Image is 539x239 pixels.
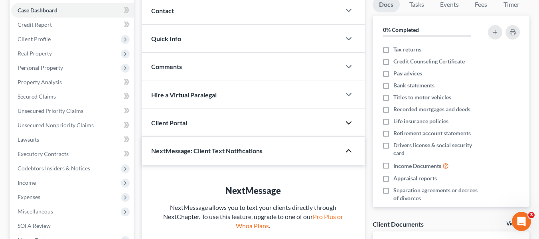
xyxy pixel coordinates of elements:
span: Property Analysis [18,79,62,85]
span: Separation agreements or decrees of divorces [393,186,484,202]
span: Unsecured Nonpriority Claims [18,122,94,128]
span: Client Portal [151,119,187,126]
span: Drivers license & social security card [393,141,484,157]
a: Executory Contracts [11,147,134,161]
span: Expenses [18,194,40,200]
span: Credit Counseling Certificate [393,57,465,65]
span: Income [18,179,36,186]
strong: 0% Completed [383,26,419,33]
a: View All [506,221,526,227]
a: Lawsuits [11,132,134,147]
span: Contact [151,7,174,14]
span: Personal Property [18,64,63,71]
span: Retirement account statements [393,129,471,137]
a: Pro Plus or Whoa Plans [236,213,343,229]
span: NextMessage: Client Text Notifications [151,147,263,154]
span: Miscellaneous [18,208,53,215]
span: 3 [528,212,535,218]
a: Unsecured Nonpriority Claims [11,118,134,132]
span: Pay advices [393,69,422,77]
span: Unsecured Priority Claims [18,107,83,114]
a: Property Analysis [11,75,134,89]
span: Case Dashboard [18,7,57,14]
iframe: Intercom live chat [512,212,531,231]
span: Titles to motor vehicles [393,93,451,101]
a: Case Dashboard [11,3,134,18]
span: SOFA Review [18,222,51,229]
span: Life insurance policies [393,117,448,125]
span: Hire a Virtual Paralegal [151,91,217,99]
a: Unsecured Priority Claims [11,104,134,118]
span: Codebtors Insiders & Notices [18,165,90,172]
span: Income Documents [393,162,441,170]
span: Executory Contracts [18,150,69,157]
a: Credit Report [11,18,134,32]
span: Recorded mortgages and deeds [393,105,470,113]
a: Secured Claims [11,89,134,104]
span: Secured Claims [18,93,56,100]
span: Lawsuits [18,136,39,143]
span: Tax returns [393,45,421,53]
span: Real Property [18,50,52,57]
div: NextMessage [158,184,349,197]
span: Quick Info [151,35,181,42]
span: Appraisal reports [393,174,437,182]
div: Client Documents [373,220,424,228]
p: NextMessage allows you to text your clients directly through NextChapter. To use this feature, up... [158,203,349,231]
span: Credit Report [18,21,52,28]
span: Bank statements [393,81,434,89]
a: SOFA Review [11,219,134,233]
span: Client Profile [18,36,51,42]
span: Comments [151,63,182,70]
